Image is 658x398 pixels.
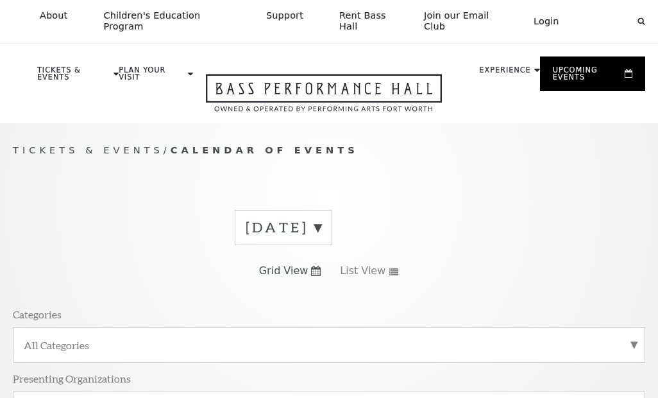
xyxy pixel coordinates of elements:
p: Plan Your Visit [119,67,185,89]
label: [DATE] [246,218,321,238]
p: / [13,143,645,159]
label: All Categories [24,338,634,352]
a: Login [523,6,569,37]
p: Categories [13,307,62,321]
p: Tickets & Events [37,67,110,89]
span: Tickets & Events [13,144,164,155]
span: Grid View [259,264,308,278]
select: Select: [580,15,625,28]
span: List View [340,264,385,278]
p: Support [266,10,303,21]
p: Rent Bass Hall [339,10,401,33]
p: Presenting Organizations [13,372,131,385]
p: Experience [479,67,530,81]
span: Calendar of Events [171,144,359,155]
p: About [40,10,67,21]
p: Upcoming Events [553,67,621,89]
p: Children's Education Program [103,10,230,33]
